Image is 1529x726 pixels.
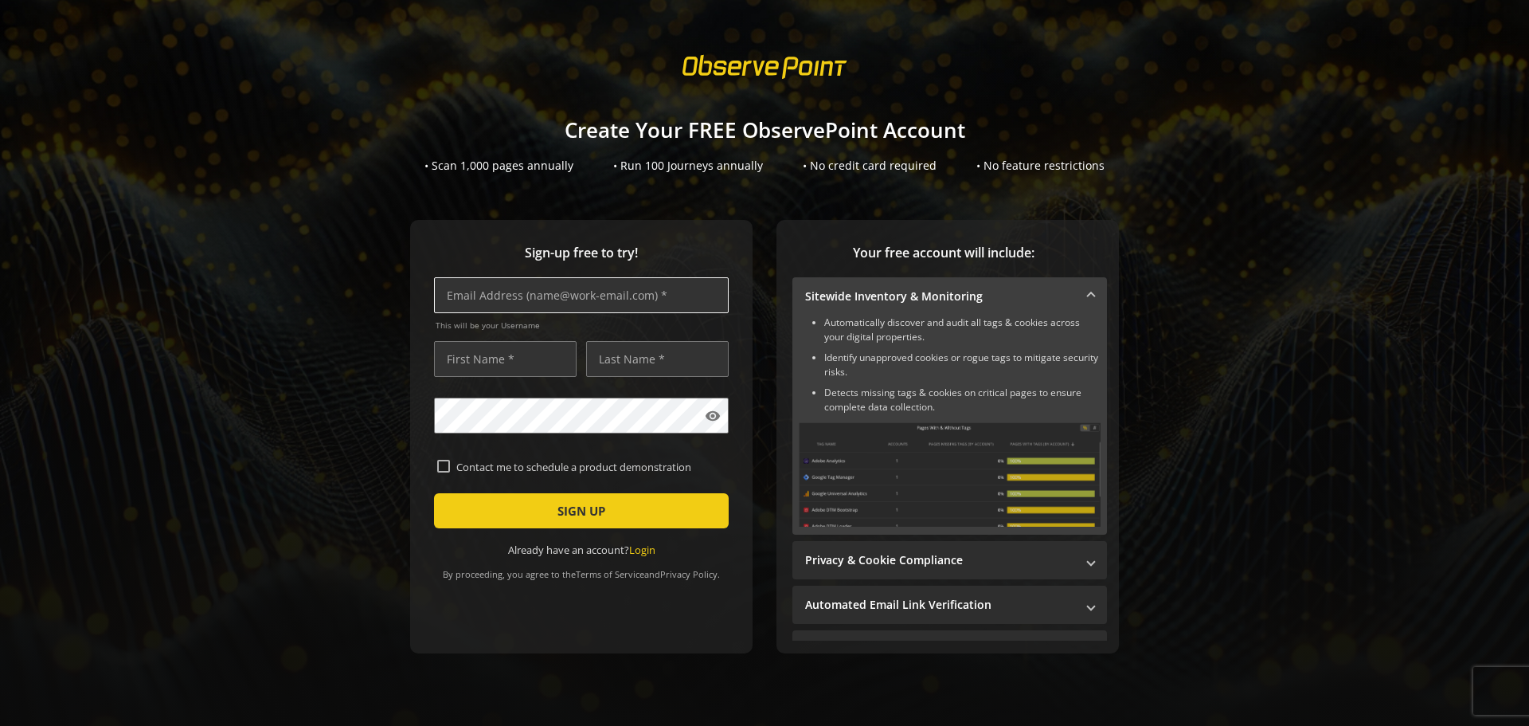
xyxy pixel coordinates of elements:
[792,630,1107,669] mat-expansion-panel-header: Performance Monitoring with Web Vitals
[613,158,763,174] div: • Run 100 Journeys annually
[434,558,729,580] div: By proceeding, you agree to the and .
[805,288,1075,304] mat-panel-title: Sitewide Inventory & Monitoring
[705,408,721,424] mat-icon: visibility
[576,568,644,580] a: Terms of Service
[557,496,605,525] span: SIGN UP
[805,597,1075,613] mat-panel-title: Automated Email Link Verification
[824,351,1101,379] li: Identify unapproved cookies or rogue tags to mitigate security risks.
[424,158,573,174] div: • Scan 1,000 pages annually
[660,568,718,580] a: Privacy Policy
[434,543,729,558] div: Already have an account?
[803,158,937,174] div: • No credit card required
[792,586,1107,624] mat-expansion-panel-header: Automated Email Link Verification
[976,158,1105,174] div: • No feature restrictions
[792,277,1107,316] mat-expansion-panel-header: Sitewide Inventory & Monitoring
[434,244,729,262] span: Sign-up free to try!
[792,316,1107,535] div: Sitewide Inventory & Monitoring
[434,277,729,313] input: Email Address (name@work-email.com) *
[799,422,1101,527] img: Sitewide Inventory & Monitoring
[629,543,655,557] a: Login
[434,341,577,377] input: First Name *
[434,493,729,528] button: SIGN UP
[450,460,725,474] label: Contact me to schedule a product demonstration
[805,552,1075,568] mat-panel-title: Privacy & Cookie Compliance
[586,341,729,377] input: Last Name *
[792,541,1107,579] mat-expansion-panel-header: Privacy & Cookie Compliance
[824,316,1101,344] li: Automatically discover and audit all tags & cookies across your digital properties.
[824,386,1101,414] li: Detects missing tags & cookies on critical pages to ensure complete data collection.
[436,320,729,331] span: This will be your Username
[792,244,1095,262] span: Your free account will include:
